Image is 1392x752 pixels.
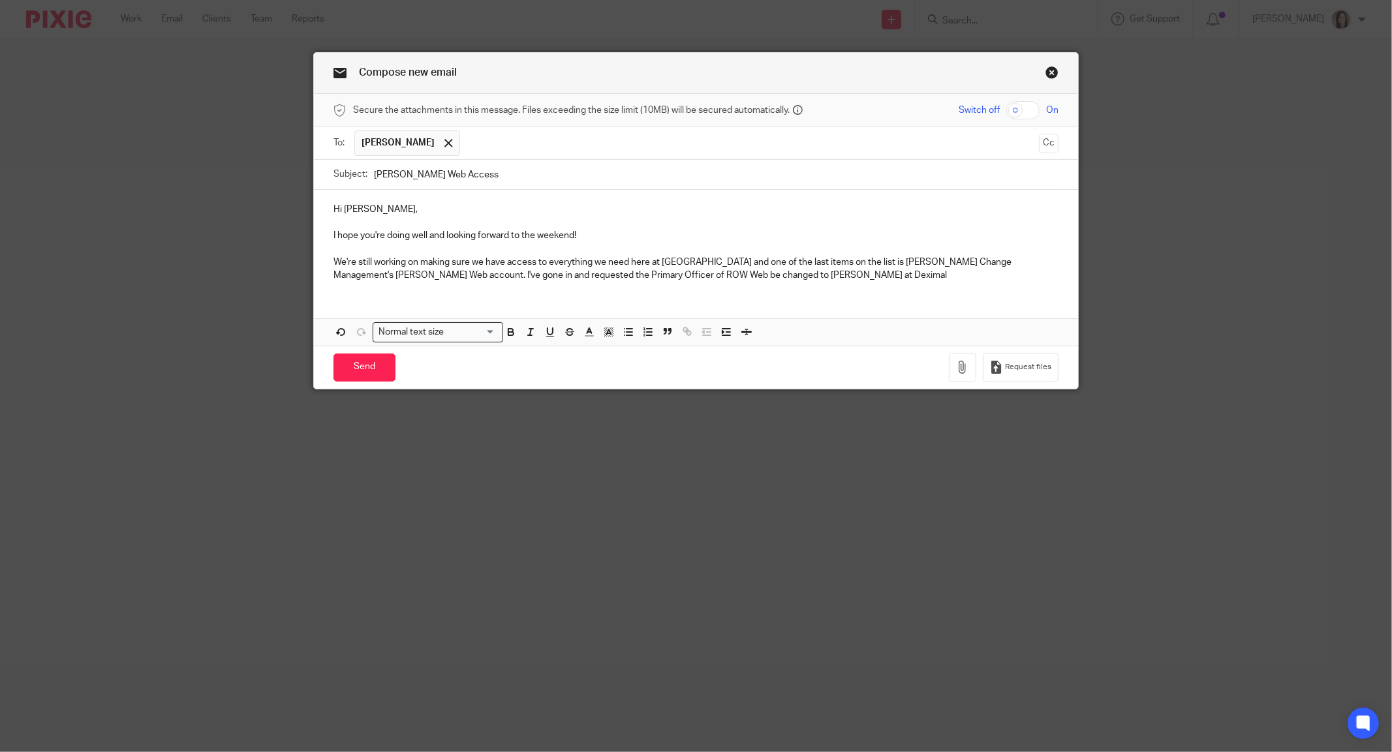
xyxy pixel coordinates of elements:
[1005,362,1051,372] span: Request files
[333,203,1059,216] p: Hi [PERSON_NAME],
[376,325,447,339] span: Normal text size
[333,256,1059,282] p: We're still working on making sure we have access to everything we need here at [GEOGRAPHIC_DATA]...
[959,104,1000,117] span: Switch off
[333,168,367,181] label: Subject:
[448,325,495,339] input: Search for option
[373,322,503,342] div: Search for option
[359,67,457,78] span: Compose new email
[1045,66,1059,83] a: Close this dialog window
[1046,104,1059,117] span: On
[333,229,1059,242] p: I hope you're doing well and looking forward to the weekend!
[983,353,1059,382] button: Request files
[1039,134,1059,153] button: Cc
[333,353,395,382] input: Send
[362,136,435,149] span: [PERSON_NAME]
[333,136,348,149] label: To:
[353,104,790,117] span: Secure the attachments in this message. Files exceeding the size limit (10MB) will be secured aut...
